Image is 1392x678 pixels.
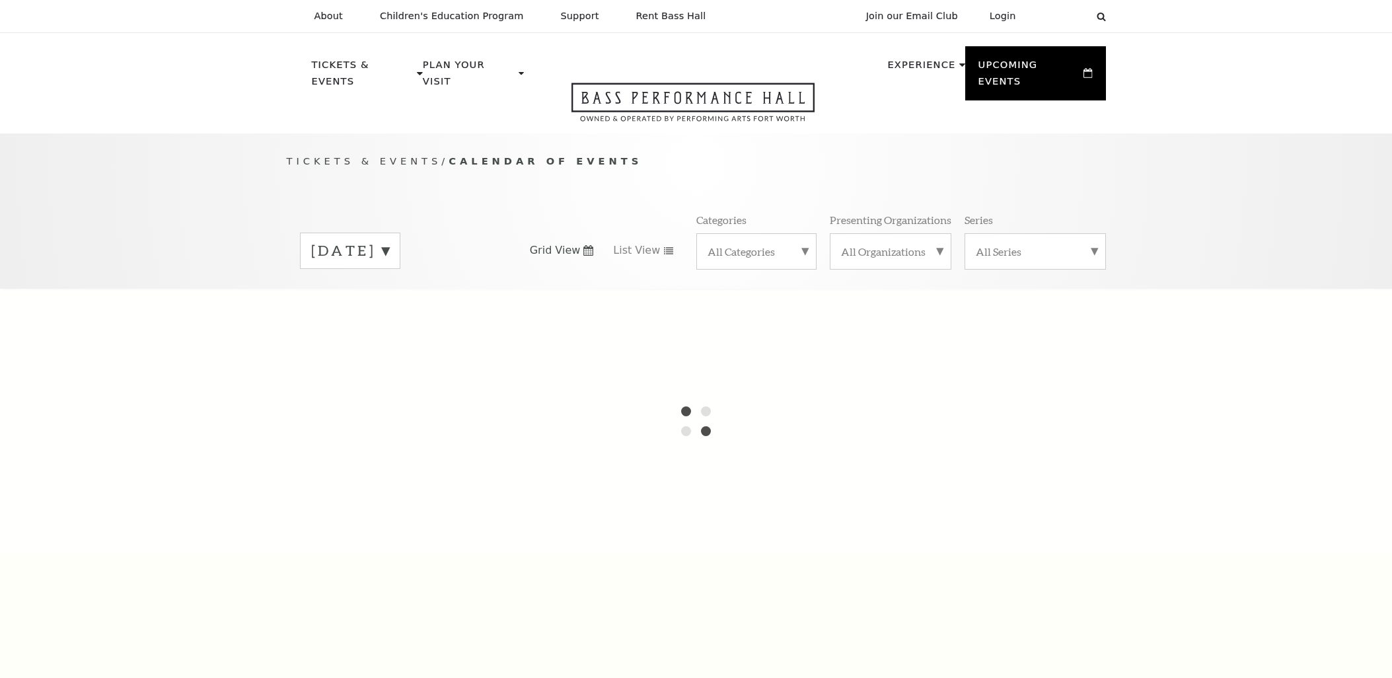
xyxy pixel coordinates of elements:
[287,155,442,167] span: Tickets & Events
[976,245,1095,258] label: All Series
[887,57,955,81] p: Experience
[312,57,414,97] p: Tickets & Events
[708,245,805,258] label: All Categories
[965,213,993,227] p: Series
[287,153,1106,170] p: /
[449,155,642,167] span: Calendar of Events
[1037,10,1084,22] select: Select:
[830,213,951,227] p: Presenting Organizations
[696,213,747,227] p: Categories
[423,57,515,97] p: Plan Your Visit
[561,11,599,22] p: Support
[636,11,706,22] p: Rent Bass Hall
[380,11,524,22] p: Children's Education Program
[841,245,940,258] label: All Organizations
[978,57,1081,97] p: Upcoming Events
[613,243,660,258] span: List View
[530,243,581,258] span: Grid View
[314,11,343,22] p: About
[311,241,389,261] label: [DATE]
